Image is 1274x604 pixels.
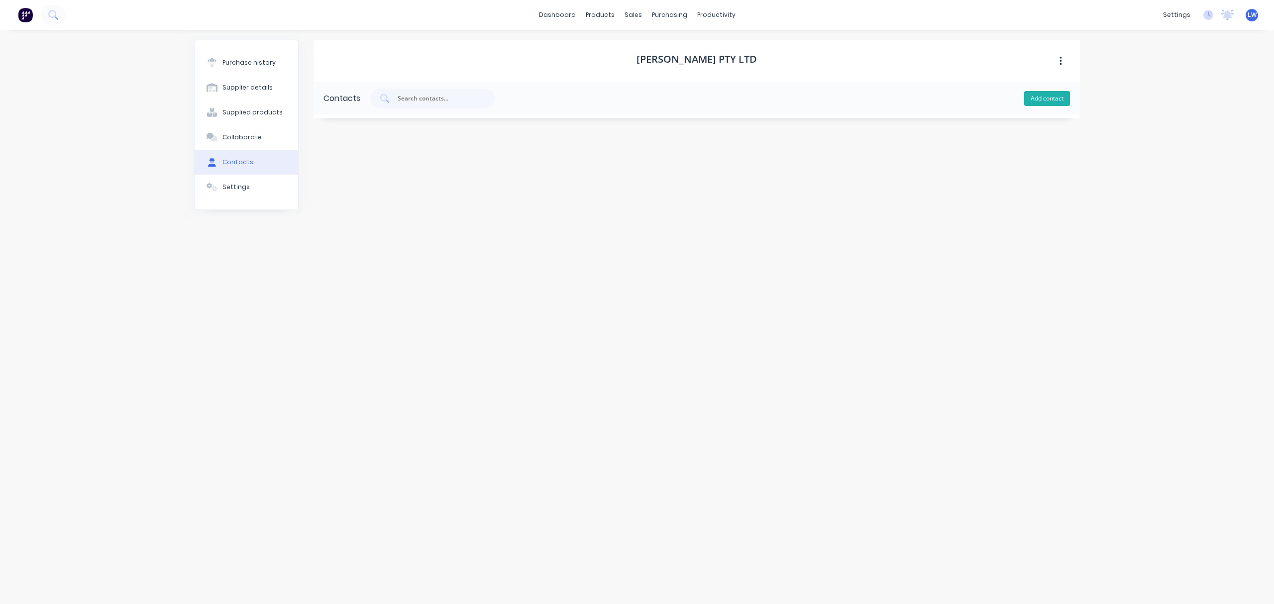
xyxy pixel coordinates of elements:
[1024,91,1070,106] button: Add contact
[222,58,276,67] div: Purchase history
[222,108,283,117] div: Supplied products
[195,75,298,100] button: Supplier details
[323,93,360,104] div: Contacts
[1248,10,1257,19] span: LW
[195,50,298,75] button: Purchase history
[222,133,262,142] div: Collaborate
[195,125,298,150] button: Collaborate
[620,7,647,22] div: sales
[222,83,273,92] div: Supplier details
[222,183,250,192] div: Settings
[195,100,298,125] button: Supplied products
[534,7,581,22] a: dashboard
[581,7,620,22] div: products
[647,7,692,22] div: purchasing
[637,53,757,65] h1: [PERSON_NAME] Pty Ltd
[195,150,298,175] button: Contacts
[692,7,741,22] div: productivity
[195,175,298,200] button: Settings
[1158,7,1195,22] div: settings
[18,7,33,22] img: Factory
[397,94,479,103] input: Search contacts...
[222,158,253,167] div: Contacts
